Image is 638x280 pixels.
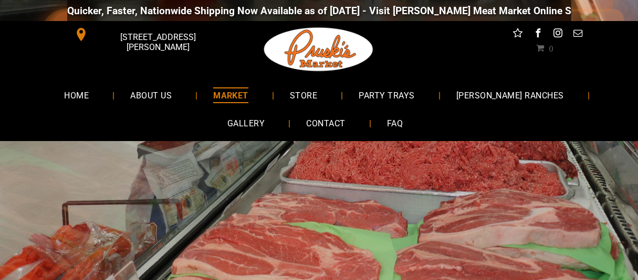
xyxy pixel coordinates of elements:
a: HOME [48,81,104,109]
a: Social network [511,26,525,43]
a: MARKET [197,81,264,109]
a: STORE [274,81,333,109]
a: CONTACT [290,109,361,137]
a: PARTY TRAYS [343,81,430,109]
a: ABOUT US [114,81,187,109]
a: facebook [531,26,545,43]
span: 0 [549,44,553,52]
a: FAQ [371,109,419,137]
span: [STREET_ADDRESS][PERSON_NAME] [90,27,225,57]
a: [PERSON_NAME] RANCHES [441,81,580,109]
a: instagram [551,26,564,43]
img: Pruski-s+Market+HQ+Logo2-1920w.png [262,21,375,78]
a: GALLERY [212,109,280,137]
a: [STREET_ADDRESS][PERSON_NAME] [67,26,228,43]
a: email [571,26,584,43]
